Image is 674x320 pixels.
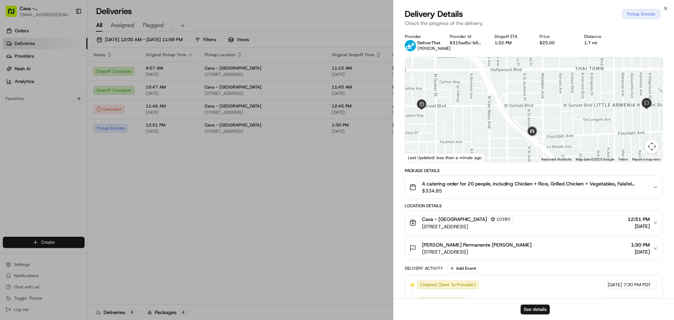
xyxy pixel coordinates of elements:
[447,264,478,273] button: Add Event
[57,135,115,148] a: 💻API Documentation
[4,135,57,148] a: 📗Knowledge Base
[450,34,483,39] div: Provider Id
[618,157,628,161] a: Terms (opens in new tab)
[109,90,128,98] button: See all
[521,305,550,314] button: See details
[422,216,487,223] span: Cava - [GEOGRAPHIC_DATA]
[417,40,440,46] span: DeliverThat
[119,69,128,78] button: Start new chat
[405,168,663,174] div: Package Details
[541,157,571,162] button: Keyboard shortcuts
[405,8,463,20] span: Delivery Details
[70,155,85,161] span: Pylon
[407,153,430,162] a: Open this area in Google Maps (opens a new window)
[7,67,20,80] img: 1736555255976-a54dd68f-1ca7-489b-9aae-adbdc363a1c4
[405,203,663,209] div: Location Details
[496,216,510,222] span: 10380
[405,34,438,39] div: Provider
[405,266,443,271] div: Delivery Activity
[632,157,660,161] a: Report a map error
[540,40,573,46] div: $25.00
[32,74,97,80] div: We're available if you need us!
[76,109,79,115] span: •
[645,139,659,154] button: Map camera controls
[32,67,115,74] div: Start new chat
[540,34,573,39] div: Price
[14,109,20,115] img: 1736555255976-a54dd68f-1ca7-489b-9aae-adbdc363a1c4
[422,248,531,255] span: [STREET_ADDRESS]
[405,211,662,234] button: Cava - [GEOGRAPHIC_DATA]10380[STREET_ADDRESS]12:51 PM[DATE]
[59,139,65,144] div: 💻
[584,40,618,46] div: 1.7 mi
[7,139,13,144] div: 📗
[422,187,647,194] span: $334.85
[631,241,650,248] span: 1:30 PM
[420,282,476,288] span: Created (Sent To Provider)
[22,109,75,115] span: Wisdom [PERSON_NAME]
[66,138,113,145] span: API Documentation
[14,138,54,145] span: Knowledge Base
[7,91,47,97] div: Past conversations
[405,40,416,51] img: profile_deliverthat_partner.png
[608,282,622,288] span: [DATE]
[623,282,651,288] span: 7:30 PM PDT
[450,40,483,46] button: 8315ad5c-b52f-4ebe-9732-50ee3eea14c0
[405,237,662,260] button: [PERSON_NAME] Permanente [PERSON_NAME][STREET_ADDRESS]1:30 PM[DATE]
[628,216,650,223] span: 12:51 PM
[495,40,528,46] div: 1:32 PM
[576,157,614,161] span: Map data ©2025 Google
[631,248,650,255] span: [DATE]
[18,45,116,53] input: Clear
[422,223,513,230] span: [STREET_ADDRESS]
[422,241,531,248] span: [PERSON_NAME] Permanente [PERSON_NAME]
[495,34,528,39] div: Dropoff ETA
[15,67,27,80] img: 8571987876998_91fb9ceb93ad5c398215_72.jpg
[628,223,650,230] span: [DATE]
[49,155,85,161] a: Powered byPylon
[7,7,21,21] img: Nash
[405,153,485,162] div: Last Updated: less than a minute ago
[407,153,430,162] img: Google
[405,20,663,27] p: Check the progress of the delivery.
[7,28,128,39] p: Welcome 👋
[584,34,618,39] div: Distance
[7,102,18,116] img: Wisdom Oko
[422,180,647,187] span: A catering order for 20 people, including Chicken + Rice, Grilled Chicken + Vegetables, Falafel C...
[405,176,662,198] button: A catering order for 20 people, including Chicken + Rice, Grilled Chicken + Vegetables, Falafel C...
[417,46,451,51] span: [PERSON_NAME]
[80,109,94,115] span: [DATE]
